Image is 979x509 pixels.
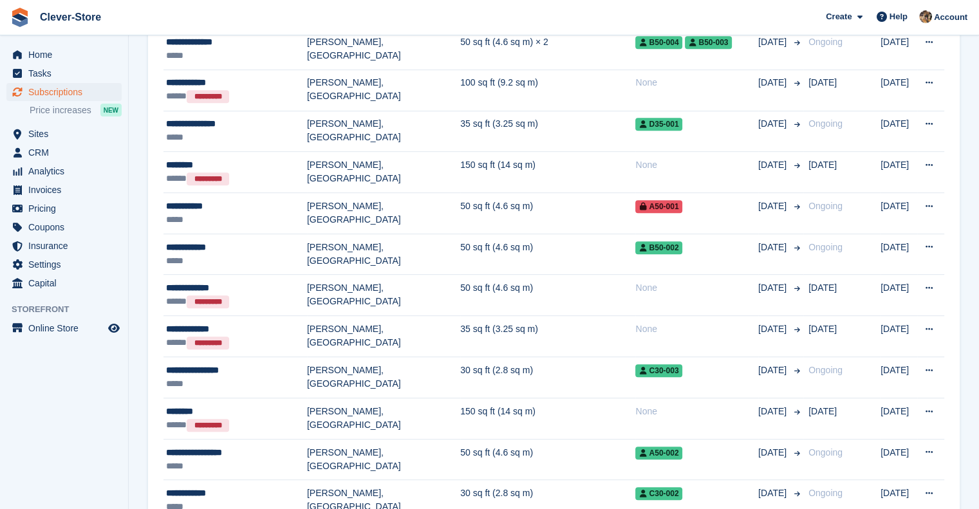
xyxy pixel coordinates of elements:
[28,125,106,143] span: Sites
[758,364,789,377] span: [DATE]
[881,316,917,357] td: [DATE]
[460,439,635,480] td: 50 sq ft (4.6 sq m)
[28,46,106,64] span: Home
[758,117,789,131] span: [DATE]
[635,241,682,254] span: B50-002
[881,439,917,480] td: [DATE]
[6,143,122,162] a: menu
[28,274,106,292] span: Capital
[808,201,843,211] span: Ongoing
[808,118,843,129] span: Ongoing
[635,322,758,336] div: None
[460,357,635,398] td: 30 sq ft (2.8 sq m)
[12,303,128,316] span: Storefront
[635,76,758,89] div: None
[6,218,122,236] a: menu
[758,322,789,336] span: [DATE]
[6,64,122,82] a: menu
[758,35,789,49] span: [DATE]
[881,29,917,70] td: [DATE]
[28,237,106,255] span: Insurance
[6,237,122,255] a: menu
[28,199,106,217] span: Pricing
[28,64,106,82] span: Tasks
[808,324,837,334] span: [DATE]
[881,234,917,275] td: [DATE]
[460,69,635,111] td: 100 sq ft (9.2 sq m)
[635,281,758,295] div: None
[934,11,967,24] span: Account
[6,181,122,199] a: menu
[307,111,460,152] td: [PERSON_NAME], [GEOGRAPHIC_DATA]
[881,275,917,316] td: [DATE]
[808,488,843,498] span: Ongoing
[460,193,635,234] td: 50 sq ft (4.6 sq m)
[460,316,635,357] td: 35 sq ft (3.25 sq m)
[808,447,843,458] span: Ongoing
[635,364,682,377] span: C30-003
[881,69,917,111] td: [DATE]
[808,37,843,47] span: Ongoing
[758,76,789,89] span: [DATE]
[460,111,635,152] td: 35 sq ft (3.25 sq m)
[6,46,122,64] a: menu
[758,199,789,213] span: [DATE]
[30,103,122,117] a: Price increases NEW
[808,77,837,88] span: [DATE]
[808,406,837,416] span: [DATE]
[881,398,917,439] td: [DATE]
[635,36,682,49] span: B50-004
[758,241,789,254] span: [DATE]
[6,125,122,143] a: menu
[758,405,789,418] span: [DATE]
[635,405,758,418] div: None
[758,281,789,295] span: [DATE]
[919,10,932,23] img: Andy Mackinnon
[460,398,635,439] td: 150 sq ft (14 sq m)
[6,319,122,337] a: menu
[28,83,106,101] span: Subscriptions
[28,181,106,199] span: Invoices
[307,234,460,275] td: [PERSON_NAME], [GEOGRAPHIC_DATA]
[635,118,682,131] span: D35-001
[307,29,460,70] td: [PERSON_NAME], [GEOGRAPHIC_DATA]
[307,357,460,398] td: [PERSON_NAME], [GEOGRAPHIC_DATA]
[808,282,837,293] span: [DATE]
[635,487,682,500] span: C30-002
[6,274,122,292] a: menu
[758,446,789,459] span: [DATE]
[6,83,122,101] a: menu
[28,143,106,162] span: CRM
[307,439,460,480] td: [PERSON_NAME], [GEOGRAPHIC_DATA]
[460,234,635,275] td: 50 sq ft (4.6 sq m)
[28,218,106,236] span: Coupons
[460,29,635,70] td: 50 sq ft (4.6 sq m) × 2
[307,398,460,439] td: [PERSON_NAME], [GEOGRAPHIC_DATA]
[6,255,122,273] a: menu
[307,193,460,234] td: [PERSON_NAME], [GEOGRAPHIC_DATA]
[881,152,917,193] td: [DATE]
[100,104,122,116] div: NEW
[28,162,106,180] span: Analytics
[808,365,843,375] span: Ongoing
[635,200,682,213] span: A50-001
[758,486,789,500] span: [DATE]
[6,199,122,217] a: menu
[307,316,460,357] td: [PERSON_NAME], [GEOGRAPHIC_DATA]
[460,152,635,193] td: 150 sq ft (14 sq m)
[307,152,460,193] td: [PERSON_NAME], [GEOGRAPHIC_DATA]
[6,162,122,180] a: menu
[890,10,908,23] span: Help
[28,255,106,273] span: Settings
[808,160,837,170] span: [DATE]
[881,357,917,398] td: [DATE]
[30,104,91,116] span: Price increases
[826,10,852,23] span: Create
[28,319,106,337] span: Online Store
[460,275,635,316] td: 50 sq ft (4.6 sq m)
[635,447,682,459] span: A50-002
[307,69,460,111] td: [PERSON_NAME], [GEOGRAPHIC_DATA]
[35,6,106,28] a: Clever-Store
[881,111,917,152] td: [DATE]
[106,320,122,336] a: Preview store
